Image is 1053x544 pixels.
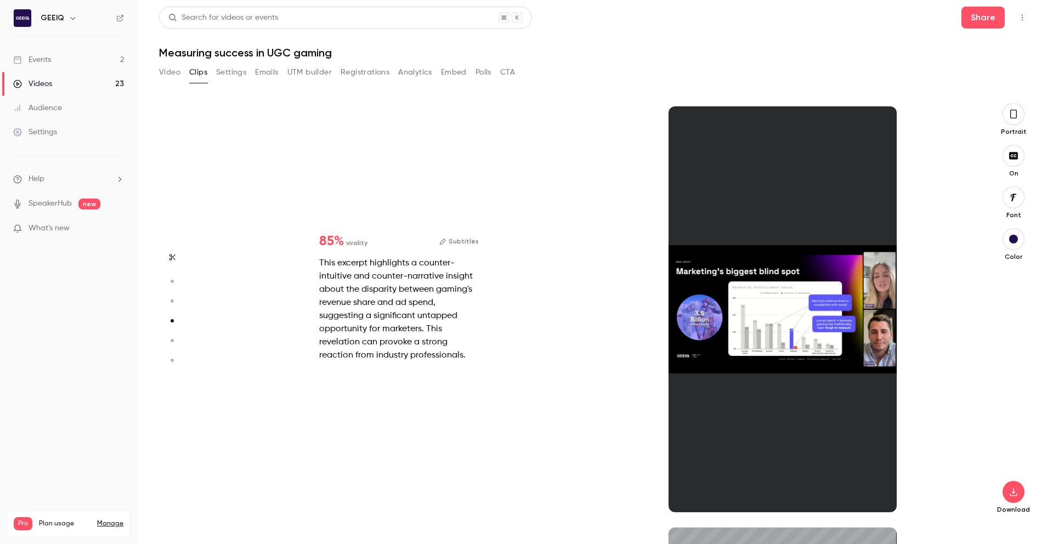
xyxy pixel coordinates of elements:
[341,64,389,81] button: Registrations
[13,54,51,65] div: Events
[287,64,332,81] button: UTM builder
[29,223,70,234] span: What's new
[29,198,72,209] a: SpeakerHub
[398,64,432,81] button: Analytics
[13,78,52,89] div: Videos
[319,257,479,362] div: This excerpt highlights a counter-intuitive and counter-narrative insight about the disparity bet...
[13,127,57,138] div: Settings
[168,12,278,24] div: Search for videos or events
[996,169,1031,178] p: On
[475,64,491,81] button: Polls
[996,505,1031,514] p: Download
[41,13,64,24] h6: GEEIQ
[97,519,123,528] a: Manage
[1014,9,1031,26] button: Top Bar Actions
[500,64,515,81] button: CTA
[439,235,479,248] button: Subtitles
[78,199,100,209] span: new
[255,64,278,81] button: Emails
[13,103,62,114] div: Audience
[159,46,1031,59] h1: Measuring success in UGC gaming
[39,519,90,528] span: Plan usage
[996,127,1031,136] p: Portrait
[319,235,344,248] span: 85 %
[14,9,31,27] img: GEEIQ
[29,173,44,185] span: Help
[216,64,246,81] button: Settings
[346,238,367,248] span: virality
[189,64,207,81] button: Clips
[13,173,124,185] li: help-dropdown-opener
[996,211,1031,219] p: Font
[111,224,124,234] iframe: Noticeable Trigger
[159,64,180,81] button: Video
[441,64,467,81] button: Embed
[961,7,1005,29] button: Share
[996,252,1031,261] p: Color
[14,517,32,530] span: Pro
